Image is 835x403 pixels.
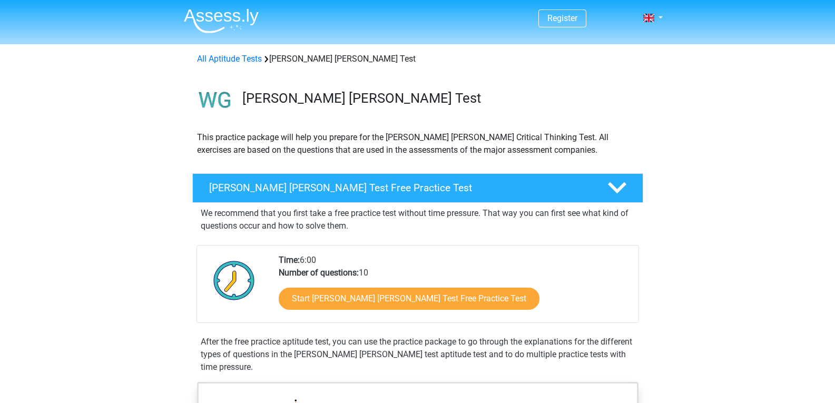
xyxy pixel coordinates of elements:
[242,90,635,106] h3: [PERSON_NAME] [PERSON_NAME] Test
[193,53,643,65] div: [PERSON_NAME] [PERSON_NAME] Test
[547,13,577,23] a: Register
[208,254,261,307] img: Clock
[197,336,639,373] div: After the free practice aptitude test, you can use the practice package to go through the explana...
[197,54,262,64] a: All Aptitude Tests
[279,288,539,310] a: Start [PERSON_NAME] [PERSON_NAME] Test Free Practice Test
[193,78,238,123] img: watson glaser test
[197,131,638,156] p: This practice package will help you prepare for the [PERSON_NAME] [PERSON_NAME] Critical Thinking...
[279,268,359,278] b: Number of questions:
[184,8,259,33] img: Assessly
[188,173,647,203] a: [PERSON_NAME] [PERSON_NAME] Test Free Practice Test
[279,255,300,265] b: Time:
[201,207,635,232] p: We recommend that you first take a free practice test without time pressure. That way you can fir...
[209,182,591,194] h4: [PERSON_NAME] [PERSON_NAME] Test Free Practice Test
[271,254,638,322] div: 6:00 10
